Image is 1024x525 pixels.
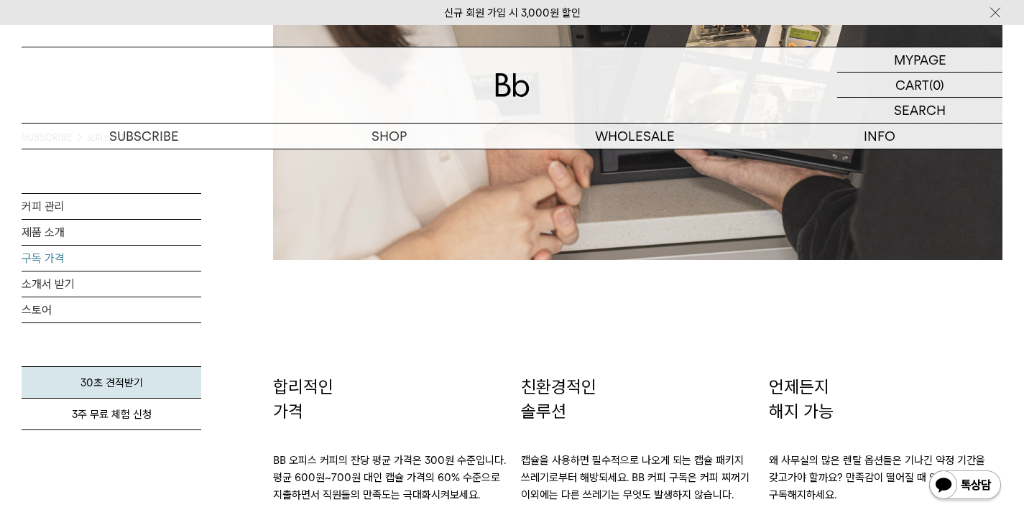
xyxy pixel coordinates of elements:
[757,124,1002,149] p: INFO
[928,469,1002,503] img: 카카오톡 채널 1:1 채팅 버튼
[273,423,507,503] p: BB 오피스 커피의 잔당 평균 가격은 300원 수준입니다. 평균 600원~700원 대인 캡슐 가격의 60% 수준으로 지출하면서 직원들의 만족도는 극대화시켜보세요.
[769,423,1002,503] p: 왜 사무실의 많은 렌탈 옵션들은 기나긴 약정 기간을 갖고가야 할까요? 만족감이 떨어질 때 언제든지 구독해지하세요.
[22,246,201,271] a: 구독 가격
[495,73,530,97] img: 로고
[22,124,267,149] a: SUBSCRIBE
[22,399,201,430] a: 3주 무료 체험 신청
[22,297,201,322] a: 스토어
[894,47,946,72] p: MYPAGE
[22,220,201,245] a: 제품 소개
[929,73,944,97] p: (0)
[22,366,201,399] a: 30초 견적받기
[837,47,1002,73] a: MYPAGE
[267,124,512,149] a: SHOP
[837,73,1002,98] a: CART (0)
[521,423,755,503] p: 캡슐을 사용하면 필수적으로 나오게 되는 캡슐 패키지 쓰레기로부터 해방되세요. BB 커피 구독은 커피 찌꺼기 이외에는 다른 쓰레기는 무엇도 발생하지 않습니다.
[521,375,755,423] p: 친환경적인 솔루션
[895,73,929,97] p: CART
[22,271,201,297] a: 소개서 받기
[769,375,1002,423] p: 언제든지 해지 가능
[512,124,757,149] p: WHOLESALE
[444,6,581,19] a: 신규 회원 가입 시 3,000원 할인
[894,98,946,123] p: SEARCH
[273,375,507,423] p: 합리적인 가격
[22,194,201,219] a: 커피 관리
